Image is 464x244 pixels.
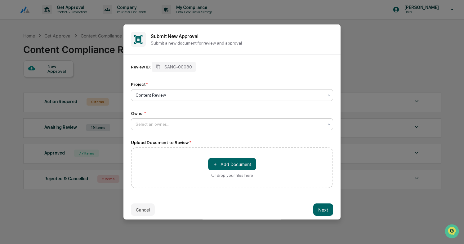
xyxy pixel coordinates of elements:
div: 🔎 [6,90,11,95]
span: ＋ [213,161,217,167]
div: Project [131,82,148,87]
a: Powered byPylon [44,105,75,110]
span: Data Lookup [12,90,39,96]
div: Upload Document to Review [131,140,333,145]
a: 🖐️Preclearance [4,76,42,87]
span: Pylon [62,105,75,110]
div: Owner [131,111,146,116]
span: SANC-00080 [164,64,192,69]
div: 🗄️ [45,79,50,84]
button: Next [313,203,333,216]
button: Start new chat [105,49,113,57]
div: Or drop your files here [211,173,253,178]
h2: Submit New Approval [151,33,333,39]
span: Preclearance [12,78,40,84]
button: Cancel [131,203,155,216]
p: How can we help? [6,13,113,23]
div: We're available if you need us! [21,54,78,59]
p: Submit a new document for review and approval [151,40,333,45]
a: 🔎Data Lookup [4,87,42,98]
span: Attestations [51,78,77,84]
a: 🗄️Attestations [42,76,79,87]
div: Start new chat [21,47,102,54]
button: Or drop your files here [208,158,256,170]
iframe: Open customer support [444,224,461,240]
div: Review ID: [131,64,151,69]
img: 1746055101610-c473b297-6a78-478c-a979-82029cc54cd1 [6,47,17,59]
div: 🖐️ [6,79,11,84]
